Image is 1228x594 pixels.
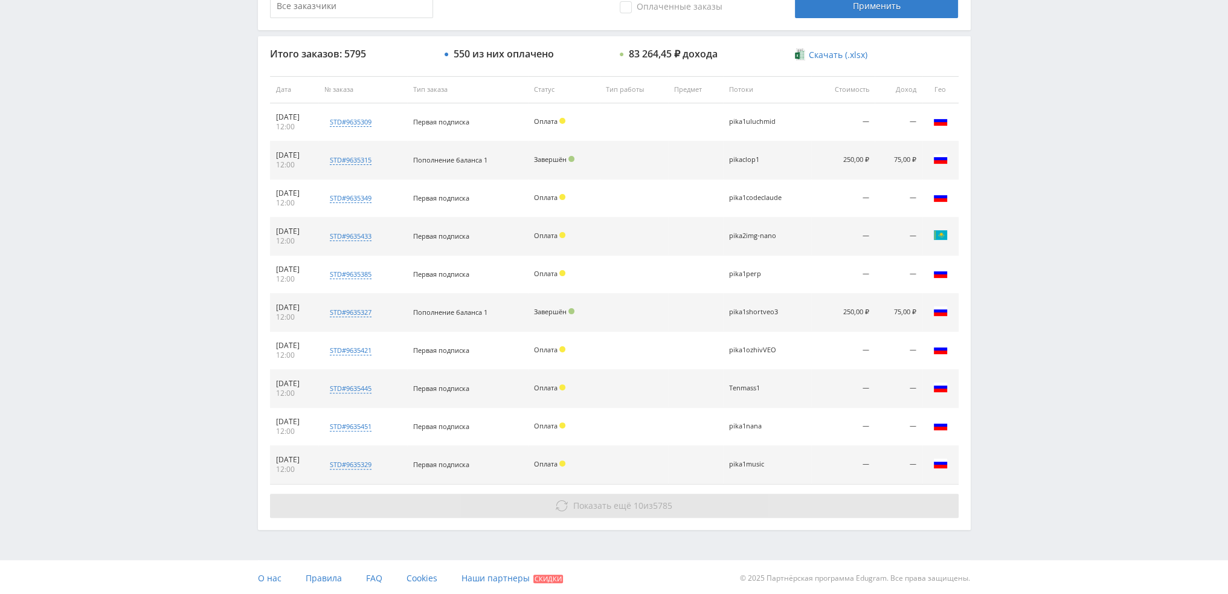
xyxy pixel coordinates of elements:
td: — [811,256,875,294]
td: — [811,103,875,141]
div: std#9635433 [330,231,371,241]
td: 75,00 ₽ [875,141,922,179]
a: Скачать (.xlsx) [795,49,867,61]
td: — [875,332,922,370]
div: 12:00 [276,236,313,246]
span: Cookies [407,572,437,584]
span: Холд [559,232,565,238]
span: Первая подписка [413,346,469,355]
div: pikaclop1 [729,156,783,164]
th: Тип работы [600,76,669,103]
th: Гео [922,76,959,103]
div: std#9635445 [330,384,371,393]
div: 12:00 [276,274,313,284]
span: Оплата [534,459,558,468]
span: Скидки [533,575,563,583]
div: 12:00 [276,465,313,474]
div: std#9635327 [330,308,371,317]
div: [DATE] [276,379,313,389]
td: — [811,179,875,218]
span: Холд [559,346,565,352]
div: pika1perp [729,270,783,278]
img: rus.png [933,342,948,357]
span: Первая подписка [413,231,469,241]
td: — [875,408,922,446]
div: pika1music [729,460,783,468]
button: Показать ещё 10из5785 [270,494,959,518]
div: std#9635315 [330,155,371,165]
span: Завершён [534,307,567,316]
div: [DATE] [276,265,313,274]
div: [DATE] [276,303,313,312]
div: std#9635349 [330,193,371,203]
img: rus.png [933,190,948,204]
span: из [573,500,672,511]
img: rus.png [933,114,948,128]
th: № заказа [318,76,407,103]
img: rus.png [933,266,948,280]
div: 12:00 [276,389,313,398]
span: Холд [559,384,565,390]
div: 12:00 [276,312,313,322]
div: pika2img-nano [729,232,783,240]
span: Оплата [534,231,558,240]
div: std#9635451 [330,422,371,431]
span: О нас [258,572,281,584]
img: xlsx [795,48,805,60]
th: Стоимость [811,76,875,103]
span: FAQ [366,572,382,584]
span: Первая подписка [413,193,469,202]
td: — [875,179,922,218]
span: Показать ещё [573,500,631,511]
span: Холд [559,460,565,466]
div: [DATE] [276,150,313,160]
th: Доход [875,76,922,103]
span: Оплата [534,193,558,202]
th: Потоки [723,76,811,103]
td: — [811,408,875,446]
td: — [875,256,922,294]
div: 83 264,45 ₽ дохода [629,48,718,59]
div: [DATE] [276,189,313,198]
div: [DATE] [276,455,313,465]
td: — [875,370,922,408]
span: Холд [559,194,565,200]
td: — [811,370,875,408]
td: 250,00 ₽ [811,294,875,332]
span: Правила [306,572,342,584]
div: pika1codeclaude [729,194,783,202]
div: std#9635309 [330,117,371,127]
td: — [875,103,922,141]
img: kaz.png [933,228,948,242]
div: 12:00 [276,198,313,208]
th: Тип заказа [407,76,528,103]
div: pika1shortveo3 [729,308,783,316]
div: 550 из них оплачено [454,48,554,59]
th: Предмет [668,76,722,103]
span: Подтвержден [568,308,574,314]
td: — [875,446,922,484]
div: [DATE] [276,417,313,427]
td: — [875,218,922,256]
div: std#9635385 [330,270,371,279]
span: Оплата [534,269,558,278]
div: 12:00 [276,427,313,436]
span: Наши партнеры [461,572,530,584]
div: 12:00 [276,160,313,170]
td: 250,00 ₽ [811,141,875,179]
span: 10 [634,500,643,511]
div: std#9635329 [330,460,371,470]
span: Оплата [534,117,558,126]
div: [DATE] [276,341,313,350]
span: Оплата [534,383,558,392]
span: Первая подписка [413,117,469,126]
div: Tenmass1 [729,384,783,392]
td: — [811,218,875,256]
span: Холд [559,422,565,428]
div: pika1uluchmid [729,118,783,126]
span: Подтвержден [568,156,574,162]
span: Завершён [534,155,567,164]
span: Пополнение баланса 1 [413,155,487,164]
span: Оплата [534,421,558,430]
div: [DATE] [276,227,313,236]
